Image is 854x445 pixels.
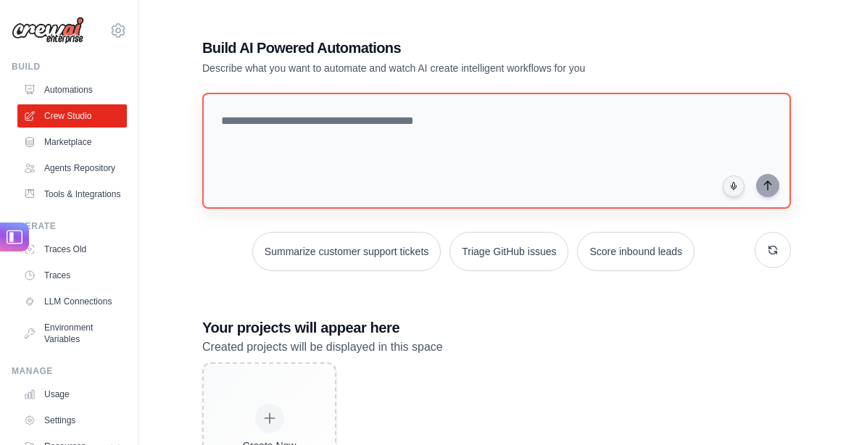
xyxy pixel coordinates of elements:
[17,264,127,287] a: Traces
[12,17,84,44] img: Logo
[202,61,689,75] p: Describe what you want to automate and watch AI create intelligent workflows for you
[723,175,745,197] button: Click to speak your automation idea
[202,38,689,58] h1: Build AI Powered Automations
[12,61,127,72] div: Build
[449,232,568,271] button: Triage GitHub issues
[12,220,127,232] div: Operate
[12,365,127,377] div: Manage
[202,317,791,338] h3: Your projects will appear here
[17,183,127,206] a: Tools & Integrations
[17,78,127,101] a: Automations
[17,409,127,432] a: Settings
[577,232,695,271] button: Score inbound leads
[17,316,127,351] a: Environment Variables
[202,338,791,357] p: Created projects will be displayed in this space
[755,232,791,268] button: Get new suggestions
[17,383,127,406] a: Usage
[252,232,441,271] button: Summarize customer support tickets
[17,157,127,180] a: Agents Repository
[17,238,127,261] a: Traces Old
[17,290,127,313] a: LLM Connections
[17,104,127,128] a: Crew Studio
[17,130,127,154] a: Marketplace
